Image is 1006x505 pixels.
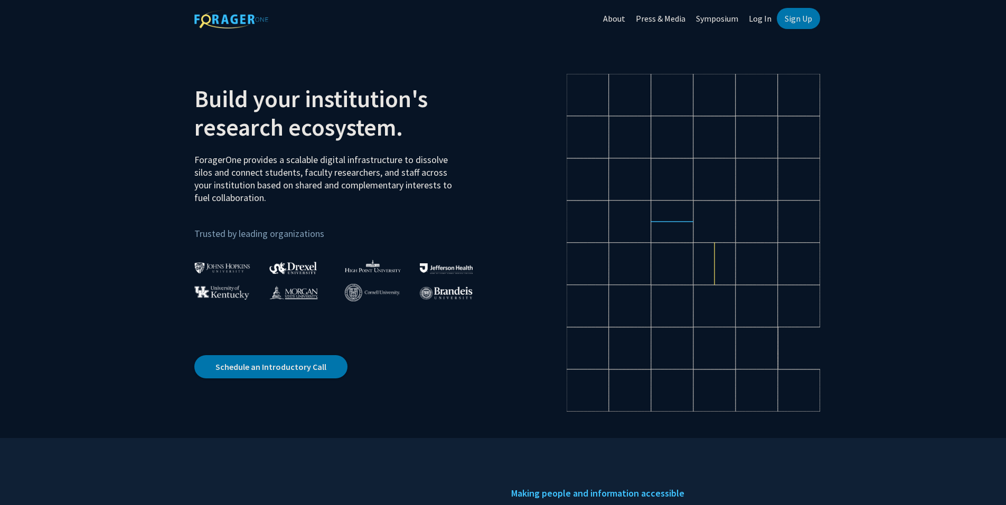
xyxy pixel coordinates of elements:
h5: Making people and information accessible [511,485,812,501]
img: Brandeis University [420,287,473,300]
img: Drexel University [269,262,317,274]
img: University of Kentucky [194,285,249,300]
img: ForagerOne Logo [194,10,268,28]
h2: Build your institution's research ecosystem. [194,84,495,141]
a: Opens in a new tab [194,355,347,378]
img: Cornell University [345,284,400,301]
img: Morgan State University [269,285,318,299]
a: Sign Up [777,8,820,29]
p: Trusted by leading organizations [194,213,495,242]
img: Thomas Jefferson University [420,263,473,273]
p: ForagerOne provides a scalable digital infrastructure to dissolve silos and connect students, fac... [194,146,459,204]
img: High Point University [345,260,401,272]
img: Johns Hopkins University [194,262,250,273]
